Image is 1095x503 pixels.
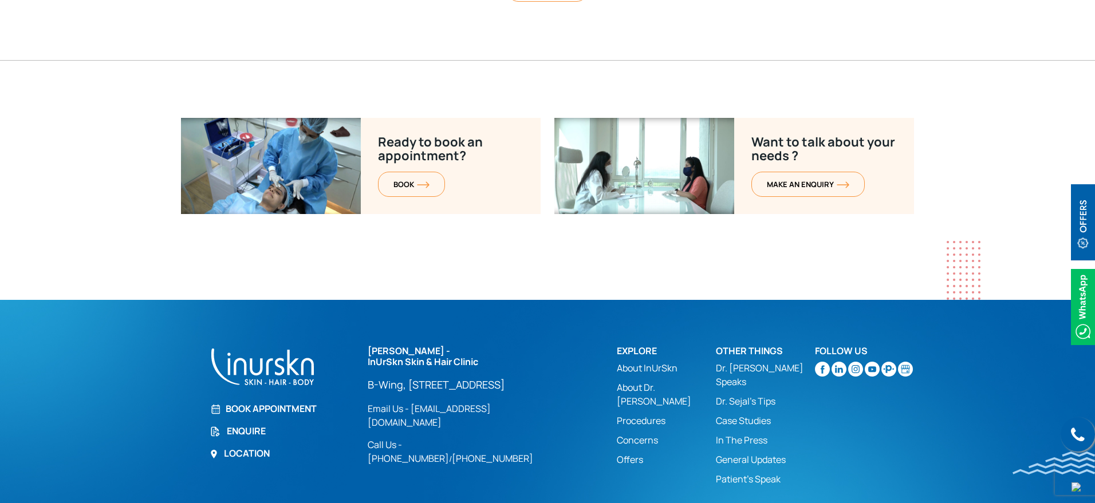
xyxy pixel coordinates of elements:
[716,472,815,486] a: Patient’s Speak
[898,362,913,377] img: Skin-and-Hair-Clinic
[368,346,603,465] div: /
[210,446,354,460] a: Location
[368,438,449,465] a: Call Us - [PHONE_NUMBER]
[767,179,849,189] span: MAKE AN enquiry
[751,172,865,197] a: MAKE AN enquiryorange-arrow
[393,179,430,189] span: BOOK
[1072,482,1081,492] img: up-blue-arrow.svg
[210,346,316,387] img: inurskn-footer-logo
[1071,269,1095,345] img: Whatsappicon
[210,424,354,438] a: Enquire
[947,241,980,300] img: dotes1
[1071,299,1095,312] a: Whatsappicon
[417,181,430,188] img: orange-arrow
[210,404,220,414] img: Book Appointment
[378,172,445,197] a: BOOKorange-arrow
[378,135,523,163] p: Ready to book an appointment?
[617,381,716,408] a: About Dr. [PERSON_NAME]
[617,414,716,427] a: Procedures
[368,378,557,391] a: B-Wing, [STREET_ADDRESS]
[210,402,354,415] a: Book Appointment
[716,414,815,427] a: Case Studies
[815,346,914,357] h2: Follow Us
[837,181,849,188] img: orange-arrow
[865,362,880,377] img: youtube
[210,426,221,437] img: Enquire
[210,450,218,458] img: Location
[617,433,716,447] a: Concerns
[368,346,557,367] h2: [PERSON_NAME] - InUrSkn Skin & Hair Clinic
[716,361,815,389] a: Dr. [PERSON_NAME] Speaks
[716,433,815,447] a: In The Press
[716,346,815,357] h2: Other Things
[1013,451,1095,474] img: bluewave
[751,135,897,163] p: Want to talk about your needs ?
[617,346,716,357] h2: Explore
[716,453,815,466] a: General Updates
[716,394,815,408] a: Dr. Sejal's Tips
[181,118,361,214] img: Want-to-talk-about
[881,362,896,377] img: sejal-saheta-dermatologist
[815,362,830,377] img: facebook
[832,362,846,377] img: linkedin
[554,118,734,214] img: Ready-to-book
[848,362,863,377] img: instagram
[617,453,716,466] a: Offers
[368,402,557,429] a: Email Us - [EMAIL_ADDRESS][DOMAIN_NAME]
[1071,184,1095,260] img: offerBt
[617,361,716,375] a: About InUrSkn
[452,452,533,465] a: [PHONE_NUMBER]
